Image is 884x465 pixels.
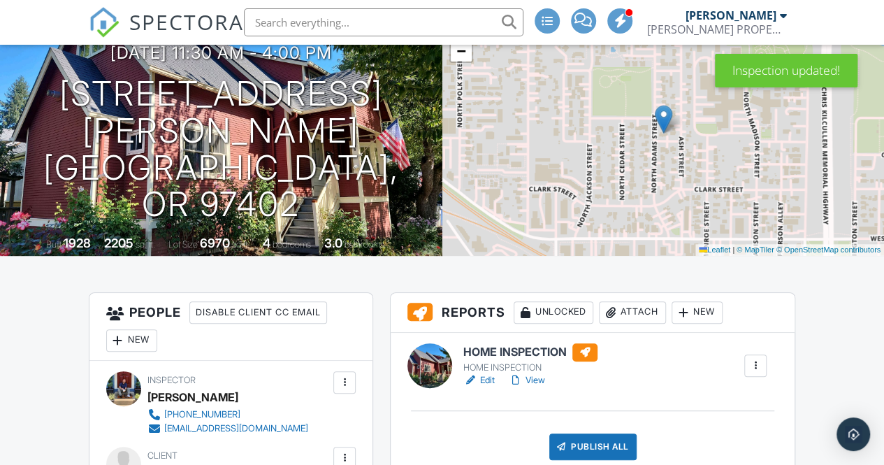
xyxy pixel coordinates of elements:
a: [EMAIL_ADDRESS][DOMAIN_NAME] [147,422,308,436]
a: View [509,373,545,387]
div: HOME INSPECTION [463,362,597,373]
a: Edit [463,373,495,387]
div: Inspection updated! [715,54,857,87]
h3: Reports [391,293,795,333]
h1: [STREET_ADDRESS][PERSON_NAME] [GEOGRAPHIC_DATA], OR 97402 [22,76,420,223]
a: Leaflet [699,245,730,254]
div: [EMAIL_ADDRESS][DOMAIN_NAME] [164,423,308,434]
div: [PERSON_NAME] [686,8,776,22]
div: 4 [263,236,270,250]
span: sq. ft. [136,239,155,250]
div: New [106,329,157,352]
div: Unlocked [514,301,593,324]
a: © MapTiler [737,245,774,254]
div: 6970 [200,236,230,250]
span: | [732,245,734,254]
span: Built [46,239,61,250]
span: sq.ft. [232,239,249,250]
div: [PERSON_NAME] [147,387,238,408]
div: Disable Client CC Email [189,301,327,324]
a: © OpenStreetMap contributors [776,245,881,254]
div: 2205 [104,236,133,250]
div: Publish All [549,434,637,460]
h3: People [89,293,373,361]
div: [PHONE_NUMBER] [164,409,240,420]
a: SPECTORA [89,19,244,48]
h3: [DATE] 11:30 am - 4:00 pm [110,43,332,62]
img: Marker [655,105,672,134]
img: The Best Home Inspection Software - Spectora [89,7,119,38]
a: HOME INSPECTION HOME INSPECTION [463,343,597,374]
span: Inspector [147,375,196,385]
div: Attach [599,301,666,324]
span: Client [147,450,177,461]
div: Open Intercom Messenger [836,417,870,451]
span: SPECTORA [129,7,244,36]
span: bathrooms [345,239,384,250]
input: Search everything... [244,8,523,36]
h6: HOME INSPECTION [463,343,597,362]
div: New [672,301,723,324]
span: bedrooms [273,239,311,250]
div: 3.0 [324,236,342,250]
a: [PHONE_NUMBER] [147,408,308,422]
a: Zoom out [451,41,472,62]
span: Lot Size [168,239,198,250]
div: GANT PROPERTY INSPECTIONS [647,22,787,36]
div: 1928 [64,236,91,250]
span: − [456,42,465,59]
